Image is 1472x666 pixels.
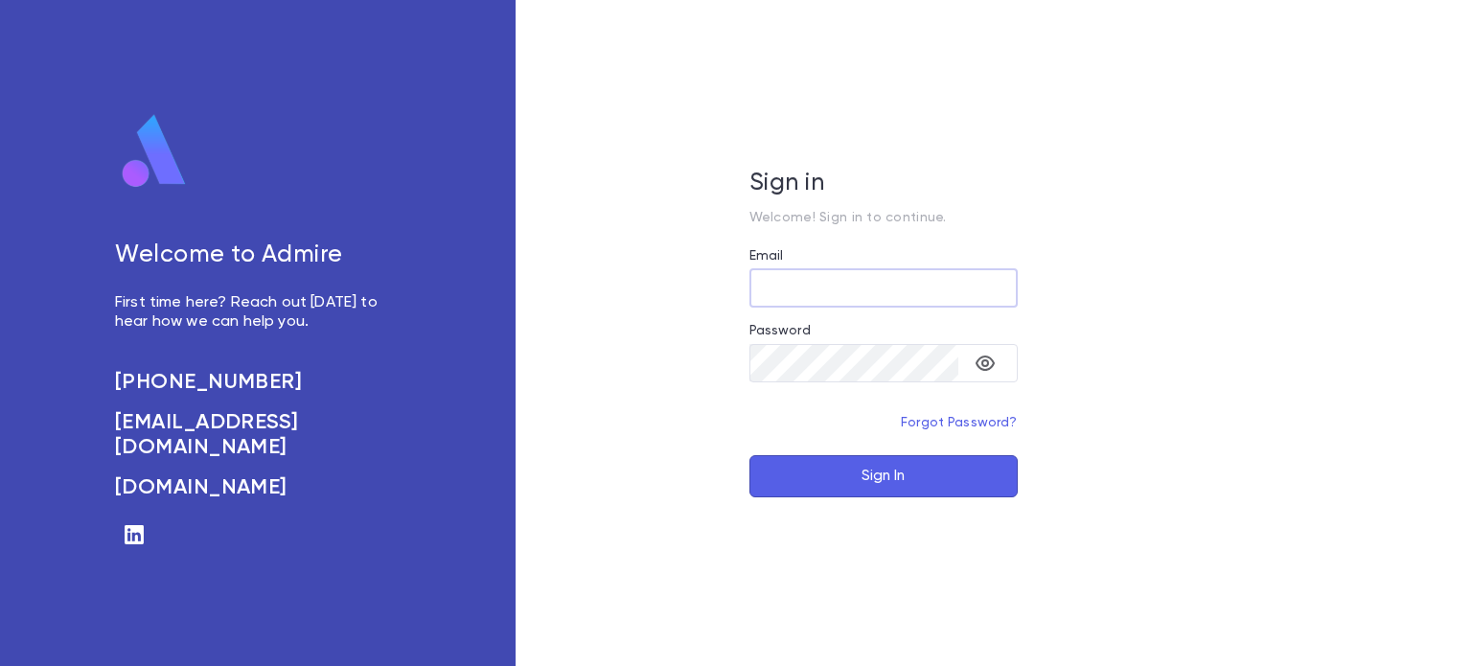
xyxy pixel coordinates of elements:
[115,410,399,460] a: [EMAIL_ADDRESS][DOMAIN_NAME]
[966,344,1004,382] button: toggle password visibility
[115,113,194,190] img: logo
[749,323,811,338] label: Password
[749,210,1018,225] p: Welcome! Sign in to continue.
[749,248,784,264] label: Email
[115,370,399,395] a: [PHONE_NUMBER]
[115,475,399,500] a: [DOMAIN_NAME]
[115,241,399,270] h5: Welcome to Admire
[749,170,1018,198] h5: Sign in
[901,416,1018,429] a: Forgot Password?
[749,455,1018,497] button: Sign In
[115,293,399,332] p: First time here? Reach out [DATE] to hear how we can help you.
